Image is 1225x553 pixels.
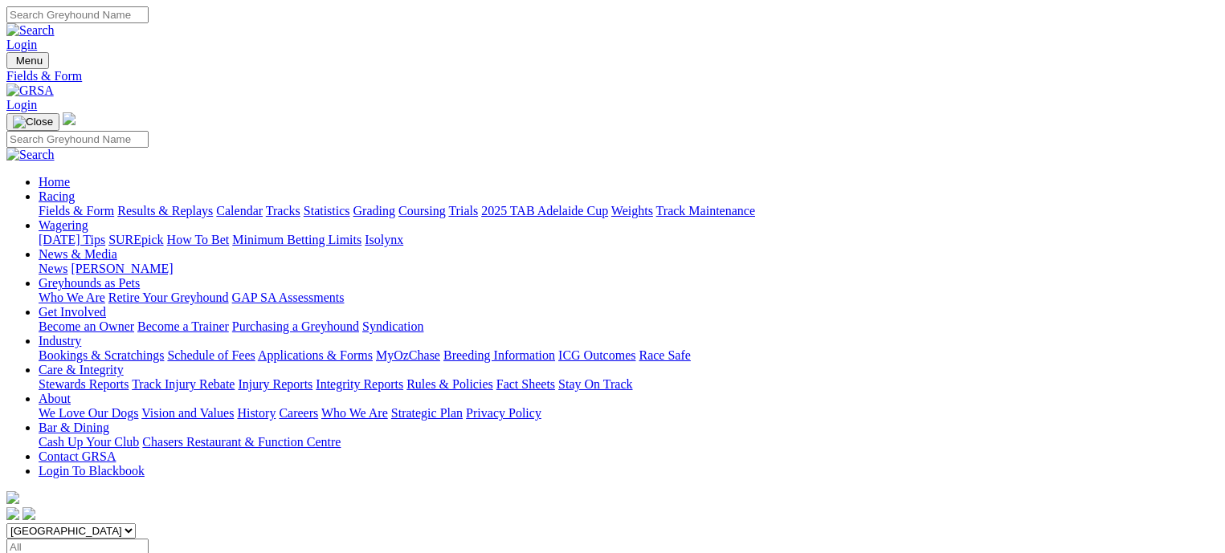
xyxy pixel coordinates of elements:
img: facebook.svg [6,507,19,520]
a: Vision and Values [141,406,234,420]
a: [PERSON_NAME] [71,262,173,275]
a: Fields & Form [39,204,114,218]
a: Breeding Information [443,348,555,362]
a: Who We Are [39,291,105,304]
a: Care & Integrity [39,363,124,376]
a: Fields & Form [6,69,1219,83]
a: Syndication [362,319,423,333]
a: Integrity Reports [316,377,403,391]
div: About [39,406,1219,421]
a: Injury Reports [238,377,312,391]
a: ICG Outcomes [558,348,635,362]
a: Stewards Reports [39,377,129,391]
input: Search [6,6,149,23]
a: Strategic Plan [391,406,463,420]
a: Cash Up Your Club [39,435,139,449]
a: Login To Blackbook [39,464,145,478]
a: History [237,406,276,420]
a: Industry [39,334,81,348]
a: Fact Sheets [496,377,555,391]
div: Industry [39,348,1219,363]
div: Bar & Dining [39,435,1219,449]
a: [DATE] Tips [39,233,105,246]
a: Results & Replays [117,204,213,218]
span: Menu [16,55,43,67]
a: Become an Owner [39,319,134,333]
a: Race Safe [639,348,690,362]
a: Greyhounds as Pets [39,276,140,290]
img: GRSA [6,83,54,98]
a: Weights [611,204,653,218]
a: Rules & Policies [406,377,493,391]
a: Calendar [216,204,263,218]
img: Search [6,148,55,162]
a: Become a Trainer [137,319,229,333]
img: twitter.svg [22,507,35,520]
div: Wagering [39,233,1219,247]
div: Care & Integrity [39,377,1219,392]
a: Bar & Dining [39,421,109,434]
button: Toggle navigation [6,113,59,131]
a: Minimum Betting Limits [232,233,361,246]
a: SUREpick [108,233,163,246]
a: Privacy Policy [466,406,541,420]
a: Wagering [39,218,88,232]
a: MyOzChase [376,348,440,362]
a: Racing [39,189,75,203]
div: Get Involved [39,319,1219,334]
a: Contact GRSA [39,449,116,463]
a: Login [6,98,37,112]
div: News & Media [39,262,1219,276]
a: Chasers Restaurant & Function Centre [142,435,341,449]
img: logo-grsa-white.png [63,112,76,125]
a: Purchasing a Greyhound [232,319,359,333]
a: Isolynx [365,233,403,246]
a: News & Media [39,247,117,261]
a: Bookings & Scratchings [39,348,164,362]
img: Close [13,116,53,128]
img: Search [6,23,55,38]
a: Login [6,38,37,51]
img: logo-grsa-white.png [6,491,19,504]
a: Trials [448,204,478,218]
a: Schedule of Fees [167,348,255,362]
input: Search [6,131,149,148]
a: Applications & Forms [258,348,373,362]
button: Toggle navigation [6,52,49,69]
a: Statistics [304,204,350,218]
a: Careers [279,406,318,420]
a: Get Involved [39,305,106,319]
a: Tracks [266,204,300,218]
a: Retire Your Greyhound [108,291,229,304]
a: We Love Our Dogs [39,406,138,420]
a: Coursing [398,204,446,218]
a: How To Bet [167,233,230,246]
a: About [39,392,71,405]
a: Track Maintenance [656,204,755,218]
a: Home [39,175,70,189]
div: Greyhounds as Pets [39,291,1219,305]
a: News [39,262,67,275]
a: 2025 TAB Adelaide Cup [481,204,608,218]
a: Who We Are [321,406,388,420]
div: Racing [39,204,1219,218]
a: Stay On Track [558,377,632,391]
a: Track Injury Rebate [132,377,235,391]
a: Grading [353,204,395,218]
a: GAP SA Assessments [232,291,345,304]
